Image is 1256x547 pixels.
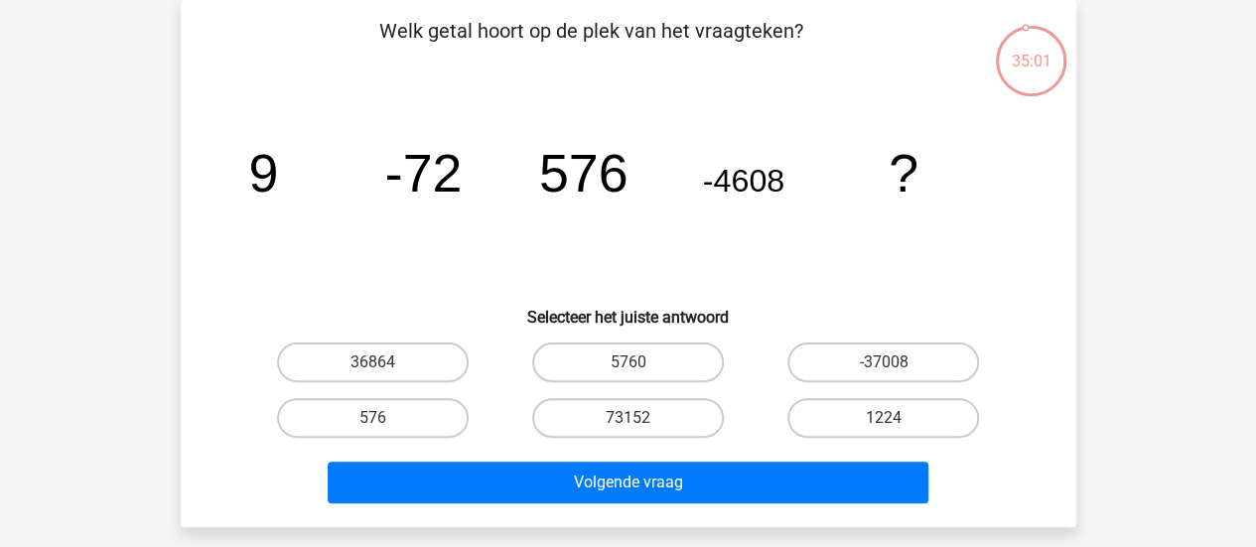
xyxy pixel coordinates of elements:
label: 576 [277,398,469,438]
label: 5760 [532,342,724,382]
div: 35:01 [994,24,1068,73]
tspan: ? [889,143,918,203]
p: Welk getal hoort op de plek van het vraagteken? [212,16,970,75]
label: 36864 [277,342,469,382]
button: Volgende vraag [328,462,928,503]
tspan: 576 [538,143,628,203]
label: 73152 [532,398,724,438]
tspan: -72 [384,143,462,203]
tspan: 9 [248,143,278,203]
label: -37008 [787,342,979,382]
tspan: -4608 [702,163,783,199]
label: 1224 [787,398,979,438]
h6: Selecteer het juiste antwoord [212,292,1045,327]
